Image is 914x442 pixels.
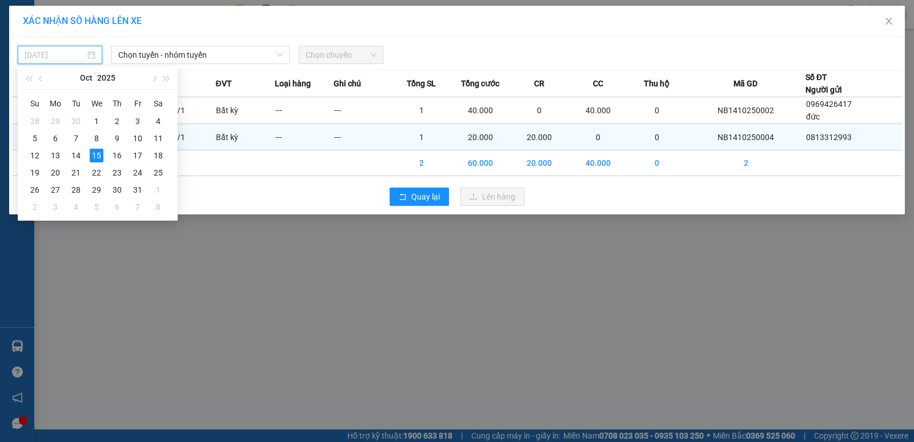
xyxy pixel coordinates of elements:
[93,13,230,27] b: Duy Khang Limousine
[66,113,86,130] td: 2025-09-30
[148,113,169,130] td: 2025-10-04
[131,114,145,128] div: 3
[110,149,124,162] div: 16
[644,77,670,90] span: Thu hộ
[49,149,62,162] div: 13
[334,97,392,124] td: ---
[25,198,45,216] td: 2025-11-02
[399,193,407,202] span: rollback
[151,166,165,180] div: 25
[107,198,127,216] td: 2025-11-06
[148,147,169,164] td: 2025-10-18
[110,114,124,128] div: 2
[86,164,107,181] td: 2025-10-22
[151,183,165,197] div: 1
[628,124,687,150] td: 0
[86,147,107,164] td: 2025-10-15
[28,166,42,180] div: 19
[28,200,42,214] div: 2
[90,183,103,197] div: 29
[107,130,127,147] td: 2025-10-09
[215,124,274,150] td: Bất kỳ
[451,97,510,124] td: 40.000
[392,97,451,124] td: 1
[110,166,124,180] div: 23
[451,150,510,176] td: 60.000
[28,183,42,197] div: 26
[127,130,148,147] td: 2025-10-10
[127,181,148,198] td: 2025-10-31
[148,130,169,147] td: 2025-10-11
[66,147,86,164] td: 2025-10-14
[63,28,259,42] li: Số 2 [PERSON_NAME], [GEOGRAPHIC_DATA]
[66,164,86,181] td: 2025-10-21
[28,132,42,145] div: 5
[334,77,361,90] span: Ghi chú
[25,94,45,113] th: Su
[687,150,805,176] td: 2
[276,51,283,58] span: down
[733,77,757,90] span: Mã GD
[392,124,451,150] td: 1
[49,200,62,214] div: 3
[25,130,45,147] td: 2025-10-05
[107,164,127,181] td: 2025-10-23
[110,183,124,197] div: 30
[151,149,165,162] div: 18
[131,149,145,162] div: 17
[510,150,569,176] td: 20.000
[45,164,66,181] td: 2025-10-20
[90,200,103,214] div: 5
[873,6,905,38] button: Close
[806,99,852,109] span: 0969426417
[460,188,524,206] button: uploadLên hàng
[90,114,103,128] div: 1
[25,147,45,164] td: 2025-10-12
[69,166,83,180] div: 21
[14,83,118,160] b: GỬI : Văn phòng [GEOGRAPHIC_DATA]
[25,181,45,198] td: 2025-10-26
[45,130,66,147] td: 2025-10-06
[127,164,148,181] td: 2025-10-24
[69,114,83,128] div: 30
[125,83,198,108] h1: NB1510250003
[127,198,148,216] td: 2025-11-07
[86,130,107,147] td: 2025-10-08
[334,124,392,150] td: ---
[49,132,62,145] div: 6
[110,200,124,214] div: 6
[118,46,283,63] span: Chọn tuyến - nhóm tuyến
[628,97,687,124] td: 0
[142,97,216,124] td: / 1
[23,15,142,26] span: XÁC NHẬN SỐ HÀNG LÊN XE
[25,164,45,181] td: 2025-10-19
[28,114,42,128] div: 28
[275,124,334,150] td: ---
[25,113,45,130] td: 2025-09-28
[28,149,42,162] div: 12
[90,132,103,145] div: 8
[142,124,216,150] td: / 1
[80,66,93,89] button: Oct
[69,132,83,145] div: 7
[45,147,66,164] td: 2025-10-13
[90,166,103,180] div: 22
[390,188,449,206] button: rollbackQuay lại
[45,94,66,113] th: Mo
[45,198,66,216] td: 2025-11-03
[569,97,628,124] td: 40.000
[107,181,127,198] td: 2025-10-30
[131,183,145,197] div: 31
[86,94,107,113] th: We
[151,132,165,145] div: 11
[127,147,148,164] td: 2025-10-17
[90,149,103,162] div: 15
[411,190,440,203] span: Quay lại
[66,94,86,113] th: Tu
[151,114,165,128] div: 4
[107,59,214,73] b: Gửi khách hàng
[69,183,83,197] div: 28
[687,97,805,124] td: NB1410250002
[148,181,169,198] td: 2025-11-01
[69,149,83,162] div: 14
